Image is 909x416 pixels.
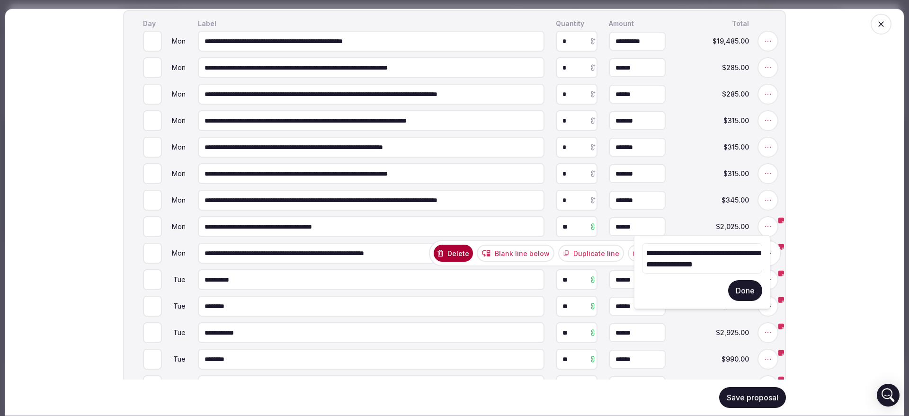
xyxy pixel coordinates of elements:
div: Mon [164,38,187,44]
div: Mon [164,250,187,257]
div: Tue [164,276,187,283]
span: $19,485.00 [677,38,749,44]
span: $765.00 [677,303,749,310]
div: Mon [164,223,187,230]
div: Tue [164,303,187,310]
div: Mon [164,91,187,97]
span: $345.00 [677,197,749,204]
button: Duplicate line [558,245,624,262]
button: Done [728,280,762,301]
span: $2,925.00 [677,329,749,336]
span: $315.00 [677,117,749,124]
div: Mon [164,117,187,124]
span: $2,025.00 [677,223,749,230]
span: $990.00 [677,356,749,363]
div: Mon [164,197,187,204]
div: Mon [164,144,187,150]
span: $285.00 [677,91,749,97]
button: Blank line below [477,245,554,262]
button: Delete [434,245,472,262]
div: Mon [164,170,187,177]
button: Save proposal [719,387,786,408]
div: Tue [164,356,187,363]
div: Mon [164,64,187,71]
span: $315.00 [677,170,749,177]
button: Duplicate day 1 [628,245,698,262]
div: Tue [164,329,187,336]
span: $315.00 [677,144,749,150]
span: $285.00 [677,64,749,71]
